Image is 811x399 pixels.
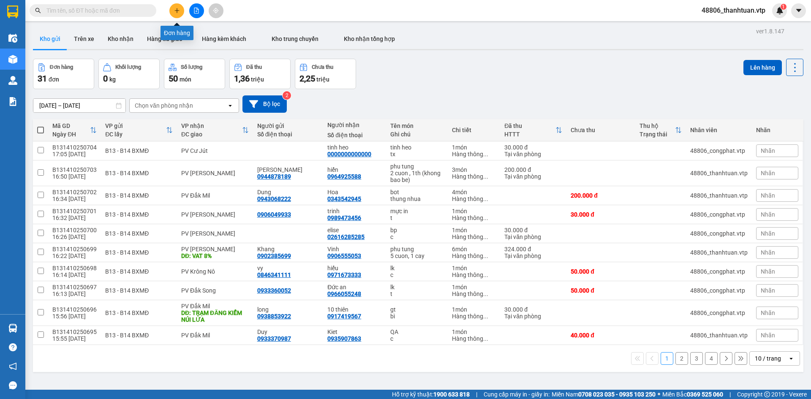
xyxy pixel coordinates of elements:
[257,306,319,313] div: long
[500,119,566,141] th: Toggle SortBy
[390,195,444,202] div: thung nhua
[552,390,656,399] span: Miền Nam
[795,7,803,14] span: caret-down
[578,391,656,398] strong: 0708 023 035 - 0935 103 250
[52,131,90,138] div: Ngày ĐH
[312,64,333,70] div: Chưa thu
[452,173,496,180] div: Hàng thông thường
[327,271,361,278] div: 0971673333
[452,290,496,297] div: Hàng thông thường
[52,271,97,278] div: 16:14 [DATE]
[761,332,775,339] span: Nhãn
[181,230,249,237] div: PV [PERSON_NAME]
[189,3,204,18] button: file-add
[181,131,242,138] div: ĐC giao
[181,309,249,323] div: DĐ: TRẠM ĐĂNG KIỂM NÚI LỬA
[52,246,97,252] div: B131410250699
[571,211,631,218] div: 30.000 đ
[761,170,775,176] span: Nhãn
[675,352,688,365] button: 2
[257,173,291,180] div: 0944878189
[452,271,496,278] div: Hàng thông thường
[257,328,319,335] div: Duy
[791,3,806,18] button: caret-down
[105,268,173,275] div: B13 - B14 BXMĐ
[327,151,371,157] div: 0000000000000
[327,214,361,221] div: 0989473456
[242,95,287,113] button: Bộ lọc
[327,208,382,214] div: trinh
[756,127,798,133] div: Nhãn
[327,290,361,297] div: 0966055248
[690,230,748,237] div: 48806_congphat.vtp
[390,306,444,313] div: gt
[571,192,631,199] div: 200.000 đ
[452,335,496,342] div: Hàng thông thường
[181,246,249,252] div: PV [PERSON_NAME]
[257,122,319,129] div: Người gửi
[283,91,291,100] sup: 2
[390,233,444,240] div: c
[80,38,119,44] span: 16:50:31 [DATE]
[105,287,173,294] div: B13 - B14 BXMĐ
[390,252,444,259] div: 5 cuon, 1 cay
[761,309,775,316] span: Nhãn
[761,147,775,154] span: Nhãn
[483,233,488,240] span: ...
[35,8,41,14] span: search
[761,249,775,256] span: Nhãn
[483,313,488,320] span: ...
[38,73,47,84] span: 31
[33,59,94,89] button: Đơn hàng31đơn
[181,192,249,199] div: PV Đắk Mil
[52,313,97,320] div: 15:56 [DATE]
[105,249,173,256] div: B13 - B14 BXMĐ
[452,214,496,221] div: Hàng thông thường
[169,3,184,18] button: plus
[181,252,249,259] div: DĐ: VAT 8%
[46,6,146,15] input: Tìm tên, số ĐT hoặc mã đơn
[327,233,365,240] div: 02616285285
[390,122,444,129] div: Tên món
[690,127,748,133] div: Nhân viên
[504,131,555,138] div: HTTT
[452,189,496,195] div: 4 món
[105,170,173,176] div: B13 - B14 BXMĐ
[327,144,382,151] div: tinh heo
[755,354,781,363] div: 10 / trang
[390,271,444,278] div: c
[483,151,488,157] span: ...
[452,144,496,151] div: 1 món
[52,173,97,180] div: 16:50 [DATE]
[105,309,173,316] div: B13 - B14 BXMĐ
[50,64,73,70] div: Đơn hàng
[140,29,189,49] button: Hàng đã giao
[272,35,318,42] span: Kho trung chuyển
[483,271,488,278] span: ...
[390,170,444,183] div: 2 cuon , 1th (khong bao be)
[105,211,173,218] div: B13 - B14 BXMĐ
[105,122,166,129] div: VP gửi
[344,35,395,42] span: Kho nhận tổng hợp
[213,8,219,14] span: aim
[729,390,731,399] span: |
[390,163,444,170] div: phu tung
[8,19,19,40] img: logo
[452,252,496,259] div: Hàng thông thường
[257,265,319,271] div: vy
[52,166,97,173] div: B131410250703
[52,328,97,335] div: B131410250695
[52,306,97,313] div: B131410250696
[452,306,496,313] div: 1 món
[640,122,675,129] div: Thu hộ
[504,144,562,151] div: 30.000 đ
[327,284,382,290] div: Đức an
[22,14,68,45] strong: CÔNG TY TNHH [GEOGRAPHIC_DATA] 214 QL13 - P.26 - Q.BÌNH THẠNH - TP HCM 1900888606
[327,306,382,313] div: 10 thiên
[433,391,470,398] strong: 1900 633 818
[8,76,17,85] img: warehouse-icon
[327,335,361,342] div: 0935907863
[690,249,748,256] div: 48806_thanhtuan.vtp
[484,390,550,399] span: Cung cấp máy in - giấy in:
[52,122,90,129] div: Mã GD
